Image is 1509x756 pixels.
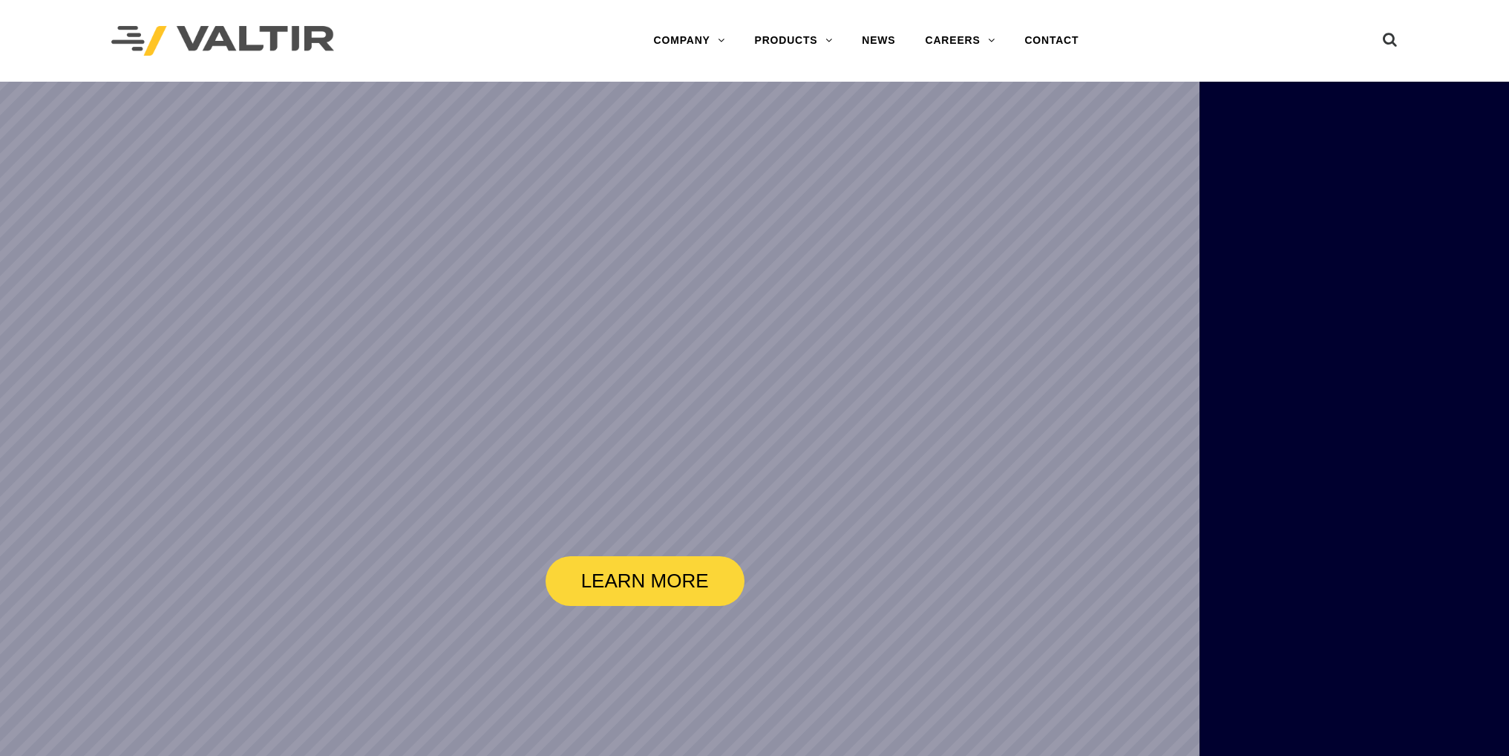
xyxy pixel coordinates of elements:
[111,26,334,56] img: Valtir
[911,26,1010,56] a: CAREERS
[639,26,740,56] a: COMPANY
[740,26,848,56] a: PRODUCTS
[847,26,910,56] a: NEWS
[546,556,744,606] a: LEARN MORE
[1009,26,1093,56] a: CONTACT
